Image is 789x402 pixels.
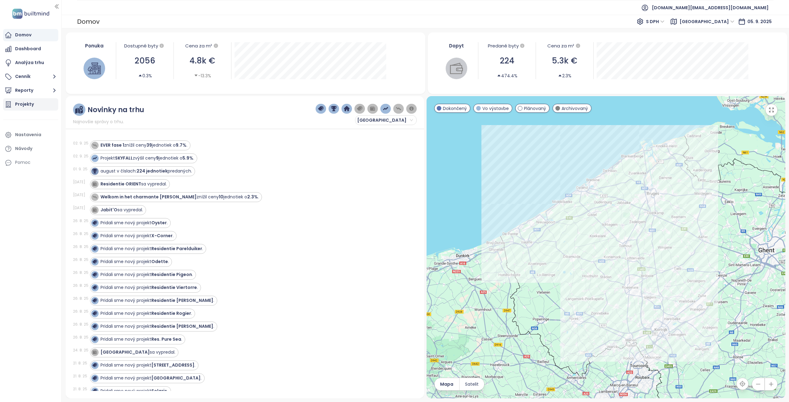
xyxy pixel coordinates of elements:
img: icon [92,324,97,328]
img: home-dark-blue.png [344,106,350,112]
div: [DATE] [73,205,88,211]
div: Cena za m² [539,42,590,50]
div: 26. 8. 25 [73,270,88,275]
div: 24. 8. 25 [73,347,88,353]
img: wallet [450,62,463,75]
div: 26. 8. 25 [73,231,88,237]
strong: Residentie ORIENT [100,181,141,187]
img: price-tag-grey.png [357,106,362,112]
a: Analýza trhu [3,57,58,69]
div: 26. 8. 25 [73,322,88,327]
img: icon [92,246,97,251]
span: West Flanders [357,116,413,125]
div: 26. 8. 25 [73,296,88,301]
strong: Residentie Pigeon [151,271,192,278]
div: 26. 8. 25 [73,257,88,262]
span: Plánovaný [524,105,546,112]
div: Dostupné byty [119,42,170,50]
strong: 2.3% [247,194,258,200]
div: 26. 8. 25 [73,244,88,250]
div: Pridali sme nový projekt . [100,388,168,394]
div: Pridali sme nový projekt . [100,284,198,291]
div: Nastavenia [15,131,41,139]
img: trophy-dark-blue.png [331,106,337,112]
button: Satelit [460,378,484,390]
img: icon [92,285,97,290]
img: icon [92,298,97,303]
div: Cena za m² [185,42,212,50]
div: august v číslach: predaných. [100,168,192,174]
a: Domov [3,29,58,41]
img: icon [92,311,97,315]
div: Pridali sme nový projekt . [100,323,214,330]
a: Návody [3,143,58,155]
div: [DATE] [73,192,88,198]
div: [DATE] [73,179,88,185]
strong: 39 [146,142,152,148]
div: Návody [15,145,32,152]
img: icon [92,221,97,225]
div: 5.3k € [539,55,590,67]
div: sa vypredal. [100,349,175,355]
img: ruler [75,106,83,114]
img: icon [92,259,97,264]
div: Pomoc [15,159,31,166]
img: icon [92,233,97,238]
button: Reporty [3,84,58,97]
div: Novinky na trhu [88,106,144,114]
span: S DPH [646,17,664,26]
strong: [GEOGRAPHIC_DATA] [100,349,150,355]
img: icon [92,156,97,160]
div: 2.3% [558,72,571,79]
strong: Residentie [PERSON_NAME] [151,323,213,329]
span: 05. 9. 2025 [747,18,772,25]
a: Projekty [3,98,58,111]
button: Mapa [435,378,459,390]
strong: EVER fase 1 [100,142,124,148]
div: Pomoc [3,156,58,169]
div: 21. 8. 25 [73,360,88,366]
img: icon [92,182,97,186]
div: sa vypredal. [100,181,167,187]
strong: Jabit'O [100,207,117,213]
div: 26. 8. 25 [73,218,88,224]
div: Domov [15,31,31,39]
img: icon [92,376,97,380]
div: Pridali sme nový projekt . [100,220,168,226]
strong: 224 jednotiek [137,168,168,174]
div: Domov [77,16,100,27]
img: icon [92,143,97,147]
img: house [88,62,101,75]
div: 02. 9. 25 [73,153,88,159]
span: West Flanders [680,17,734,26]
img: icon [92,169,97,173]
span: caret-up [138,73,142,78]
div: Pridali sme nový projekt . [100,362,195,368]
div: 02. 9. 25 [73,140,88,146]
span: Dokončený [443,105,467,112]
div: 26. 8. 25 [73,283,88,288]
div: 26. 8. 25 [73,309,88,314]
div: Pridali sme nový projekt . [100,297,214,304]
img: icon [92,195,97,199]
strong: Welkom in het charmante [PERSON_NAME] [100,194,197,200]
div: sa vypredal. [100,207,143,213]
strong: 5.9% [182,155,193,161]
strong: Residentie Viertorre [151,284,197,290]
span: caret-up [497,73,501,78]
div: 26. 8. 25 [73,335,88,340]
div: 4.8k € [177,55,228,67]
span: Satelit [465,381,479,388]
span: [DOMAIN_NAME][EMAIL_ADDRESS][DOMAIN_NAME] [652,0,769,15]
div: 2056 [119,55,170,67]
div: Ponuka [76,42,113,49]
img: icon [92,337,97,341]
img: price-tag-dark-blue.png [318,106,324,112]
span: Vo výstavbe [482,105,509,112]
span: Mapa [440,381,453,388]
div: 01. 9. 25 [73,166,88,172]
div: 474.4% [497,72,517,79]
strong: [STREET_ADDRESS] [151,362,194,368]
span: Archivovaný [562,105,588,112]
div: Projekty [15,100,34,108]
